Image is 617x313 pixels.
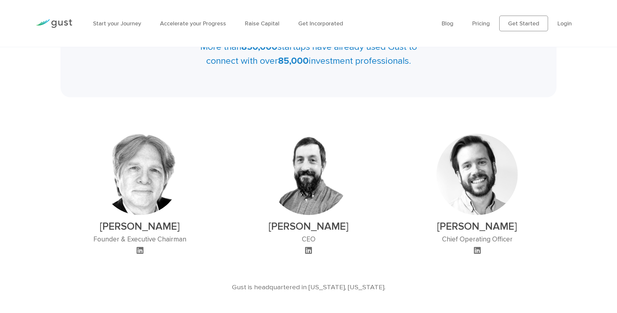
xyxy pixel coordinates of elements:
[472,20,490,27] a: Pricing
[93,235,186,243] h3: Founder & Executive Chairman
[442,20,453,27] a: Blog
[93,220,186,233] h2: [PERSON_NAME]
[298,20,343,27] a: Get Incorporated
[76,282,541,292] p: Gust is headquartered in [US_STATE], [US_STATE].
[160,20,226,27] a: Accelerate your Progress
[278,55,309,66] strong: 85,000
[76,40,541,68] p: More than startups have already used Gust to connect with over investment professionals.
[436,220,518,233] h2: [PERSON_NAME]
[99,134,181,215] img: David Rose
[268,235,349,243] h3: CEO
[93,20,141,27] a: Start your Journey
[436,134,518,215] img: Ryan Nash
[36,19,72,28] img: Gust Logo
[245,20,279,27] a: Raise Capital
[557,20,572,27] a: Login
[436,235,518,243] h3: Chief Operating Officer
[268,134,349,215] img: Peter Swan
[499,16,548,31] a: Get Started
[268,220,349,233] h2: [PERSON_NAME]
